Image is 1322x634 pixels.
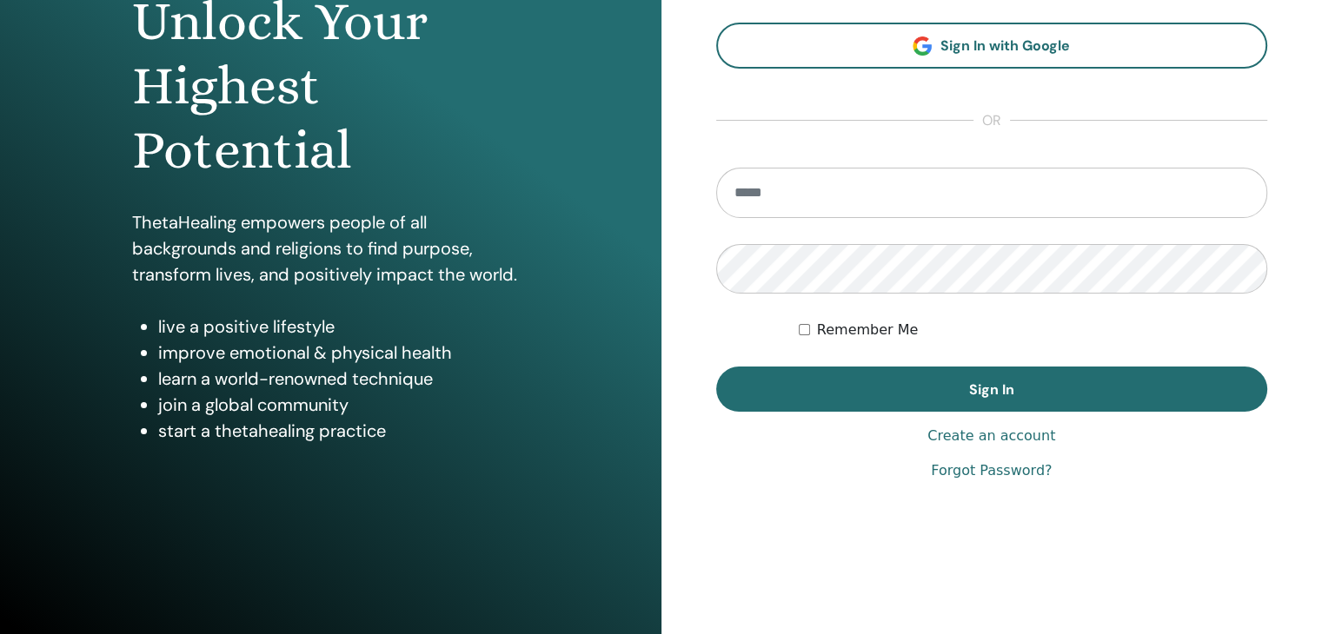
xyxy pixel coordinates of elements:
li: join a global community [158,392,529,418]
div: Keep me authenticated indefinitely or until I manually logout [799,320,1267,340]
label: Remember Me [817,320,919,340]
a: Sign In with Google [716,23,1268,69]
li: learn a world-renowned technique [158,366,529,392]
span: Sign In with Google [940,36,1070,55]
p: ThetaHealing empowers people of all backgrounds and religions to find purpose, transform lives, a... [132,209,529,287]
span: Sign In [969,380,1014,399]
li: live a positive lifestyle [158,314,529,340]
a: Forgot Password? [931,460,1052,481]
li: start a thetahealing practice [158,418,529,444]
li: improve emotional & physical health [158,340,529,366]
a: Create an account [927,426,1055,446]
button: Sign In [716,367,1268,412]
span: or [973,110,1010,131]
